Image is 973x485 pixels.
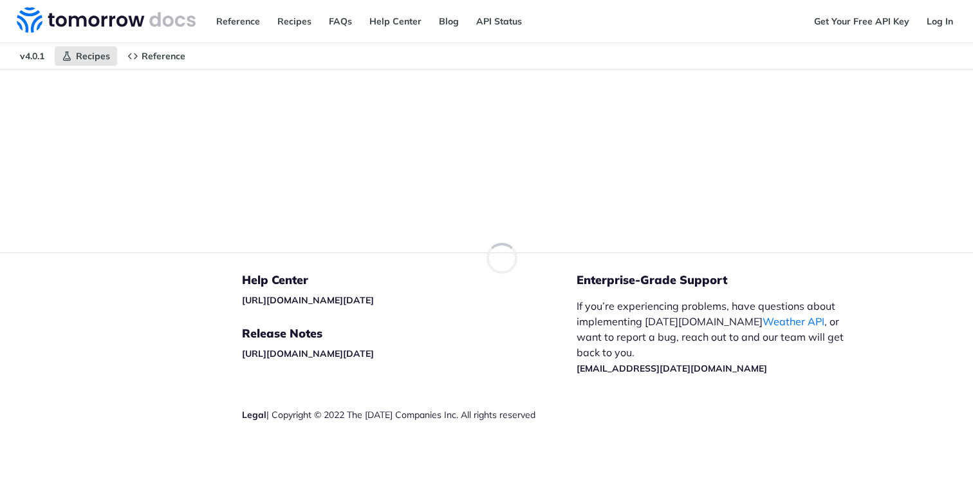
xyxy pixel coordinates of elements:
[242,294,374,306] a: [URL][DOMAIN_NAME][DATE]
[242,326,577,341] h5: Release Notes
[242,409,266,421] a: Legal
[920,12,960,31] a: Log In
[469,12,529,31] a: API Status
[807,12,916,31] a: Get Your Free API Key
[242,408,577,421] div: | Copyright © 2022 The [DATE] Companies Inc. All rights reserved
[13,46,51,66] span: v4.0.1
[120,46,192,66] a: Reference
[242,272,577,288] h5: Help Center
[270,12,319,31] a: Recipes
[577,272,878,288] h5: Enterprise-Grade Support
[209,12,267,31] a: Reference
[322,12,359,31] a: FAQs
[577,363,767,374] a: [EMAIL_ADDRESS][DATE][DOMAIN_NAME]
[362,12,429,31] a: Help Center
[432,12,466,31] a: Blog
[577,298,857,376] p: If you’re experiencing problems, have questions about implementing [DATE][DOMAIN_NAME] , or want ...
[142,50,185,62] span: Reference
[17,7,196,33] img: Tomorrow.io Weather API Docs
[763,315,824,328] a: Weather API
[55,46,117,66] a: Recipes
[242,348,374,359] a: [URL][DOMAIN_NAME][DATE]
[76,50,110,62] span: Recipes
